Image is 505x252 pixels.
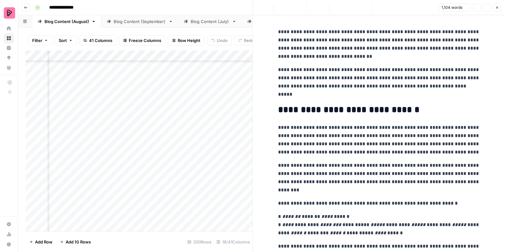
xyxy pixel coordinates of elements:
[4,229,14,239] a: Usage
[101,15,178,28] a: Blog Content (September)
[59,37,67,44] span: Sort
[439,3,471,12] button: 1,104 words
[191,18,229,25] div: Blog Content (July)
[217,37,228,44] span: Undo
[4,7,15,19] img: Preply Logo
[4,219,14,229] a: Settings
[4,33,14,43] a: Browse
[4,23,14,33] a: Home
[114,18,166,25] div: Blog Content (September)
[28,35,52,45] button: Filter
[4,43,14,53] a: Insights
[214,237,252,247] div: 18/41 Columns
[442,5,462,10] span: 1,104 words
[207,35,232,45] button: Undo
[35,239,52,245] span: Add Row
[26,237,56,247] button: Add Row
[129,37,161,44] span: Freeze Columns
[4,53,14,63] a: Opportunities
[178,37,200,44] span: Row Height
[119,35,165,45] button: Freeze Columns
[89,37,112,44] span: 41 Columns
[55,35,77,45] button: Sort
[45,18,89,25] div: Blog Content (August)
[185,237,214,247] div: 200 Rows
[178,15,242,28] a: Blog Content (July)
[32,37,42,44] span: Filter
[56,237,95,247] button: Add 10 Rows
[4,5,14,21] button: Workspace: Preply
[234,35,258,45] button: Redo
[244,37,254,44] span: Redo
[79,35,116,45] button: 41 Columns
[66,239,91,245] span: Add 10 Rows
[32,15,101,28] a: Blog Content (August)
[168,35,205,45] button: Row Height
[4,63,14,73] a: Your Data
[242,15,306,28] a: Blog Content (April)
[4,239,14,249] button: Help + Support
